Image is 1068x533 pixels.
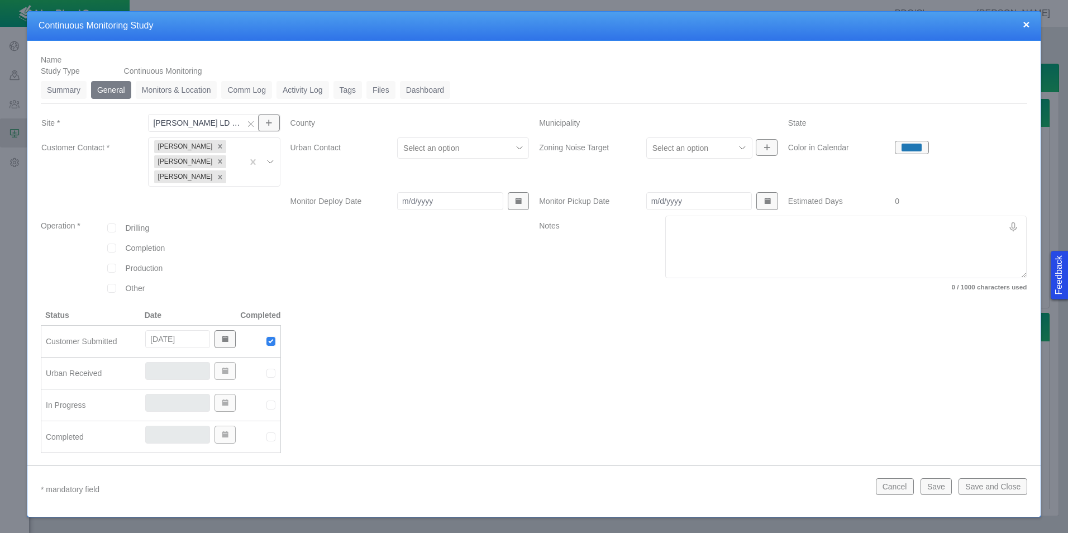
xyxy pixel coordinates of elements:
label: 0 / 1000 characters used [665,283,1027,292]
input: m/d/yyyy [397,192,503,210]
a: Activity Log [276,81,329,99]
span: Continuous Monitoring [124,66,202,75]
button: Save [921,478,952,495]
button: Cancel [876,478,914,495]
label: Site * [32,113,139,133]
span: Drilling [125,223,149,232]
button: Show Date Picker [756,192,778,210]
div: Remove Tyler Blessing [214,155,226,168]
label: Color in Calendar [779,137,886,158]
a: Tags [333,81,363,99]
a: General [91,81,131,99]
label: Notes [530,216,656,295]
h4: Continuous Monitoring Study [39,20,1029,32]
label: Monitor Deploy Date [282,191,388,211]
div: Remove Tony Ball [214,140,226,153]
button: Clear selection [244,119,258,129]
img: UrbanGroupSolutionsTheme$USG_Images$unchecked.png [266,368,276,378]
img: UrbanGroupSolutionsTheme$USG_Images$unchecked.png [266,400,276,410]
button: Show Date Picker [214,330,236,348]
img: UrbanGroupSolutionsTheme$USG_Images$checked.png [266,336,276,346]
label: State [779,113,886,133]
a: Files [366,81,395,99]
input: m/d/yyyy [646,192,752,210]
a: Summary [41,81,87,99]
span: Completion [125,244,165,253]
span: Other [125,284,145,293]
span: In Progress [46,401,86,410]
a: Monitors & Location [136,81,217,99]
span: Status [45,311,69,320]
label: Estimated Days [779,191,886,211]
div: Remove Cory Sheahen [214,170,226,183]
span: Operation * [41,221,80,230]
label: Municipality [530,113,637,133]
div: [PERSON_NAME] [154,140,214,153]
label: Zoning Noise Target [530,137,637,159]
span: Date [145,311,161,320]
a: Dashboard [400,81,451,99]
span: Production [125,264,163,273]
span: Completed [46,432,84,441]
label: Customer Contact * [32,137,139,187]
label: County [282,113,388,133]
span: Study Type [41,66,80,75]
label: Monitor Pickup Date [530,191,637,211]
button: Show Date Picker [508,192,529,210]
button: Save and Close [959,478,1027,495]
span: Customer Submitted [46,337,117,346]
p: * mandatory field [41,483,867,497]
img: UrbanGroupSolutionsTheme$USG_Images$unchecked.png [266,432,276,442]
span: Name [41,55,61,64]
input: m/d/yyyy [145,330,210,348]
a: Comm Log [221,81,271,99]
button: close [1023,18,1029,30]
div: [PERSON_NAME] [154,170,214,183]
span: Completed [240,310,280,321]
label: Urban Contact [282,137,388,159]
div: 0 [895,191,1027,211]
span: Urban Received [46,369,102,378]
div: [PERSON_NAME] [154,155,214,168]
